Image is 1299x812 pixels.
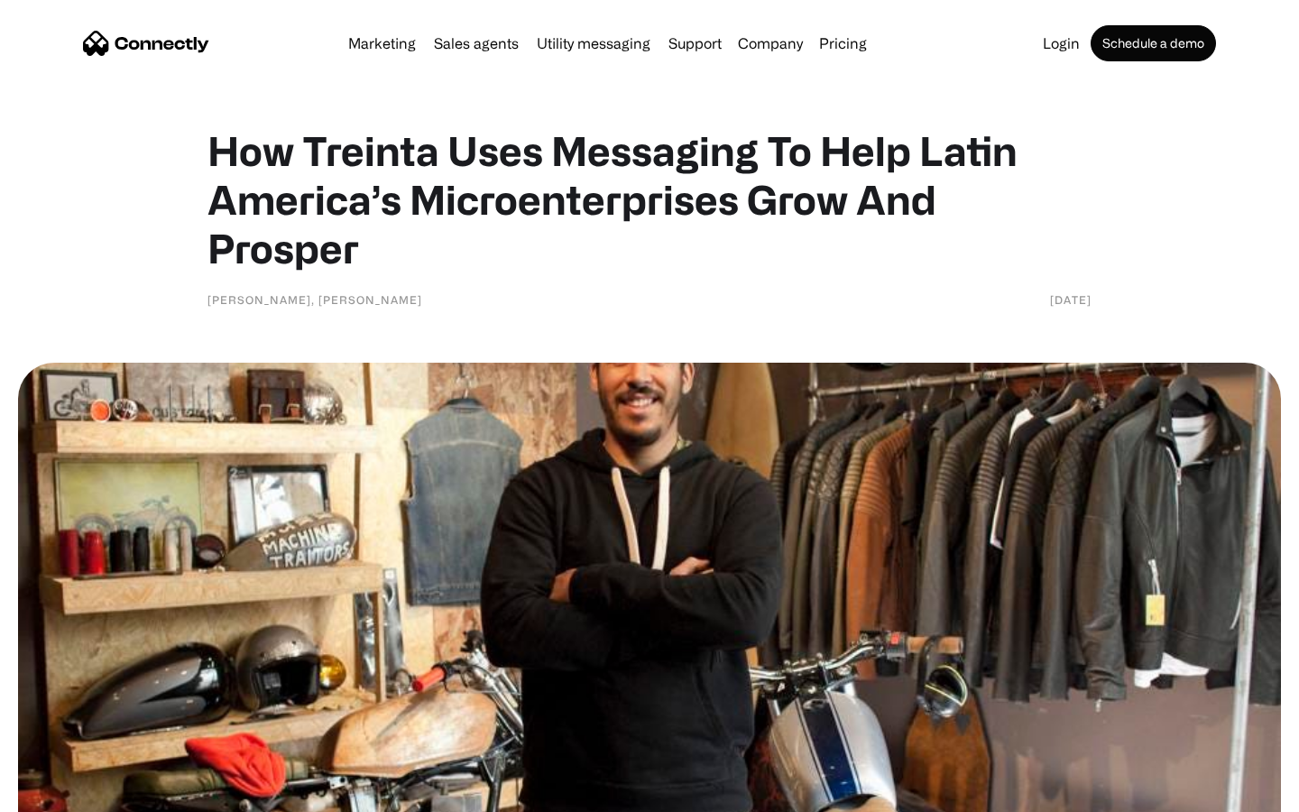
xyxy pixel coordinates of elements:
a: Marketing [341,36,423,51]
div: [PERSON_NAME], [PERSON_NAME] [207,291,422,309]
a: Sales agents [427,36,526,51]
a: Schedule a demo [1091,25,1216,61]
h1: How Treinta Uses Messaging To Help Latin America’s Microenterprises Grow And Prosper [207,126,1092,272]
div: [DATE] [1050,291,1092,309]
div: Company [738,31,803,56]
a: Support [661,36,729,51]
a: Pricing [812,36,874,51]
ul: Language list [36,780,108,806]
a: Login [1036,36,1087,51]
aside: Language selected: English [18,780,108,806]
a: Utility messaging [530,36,658,51]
